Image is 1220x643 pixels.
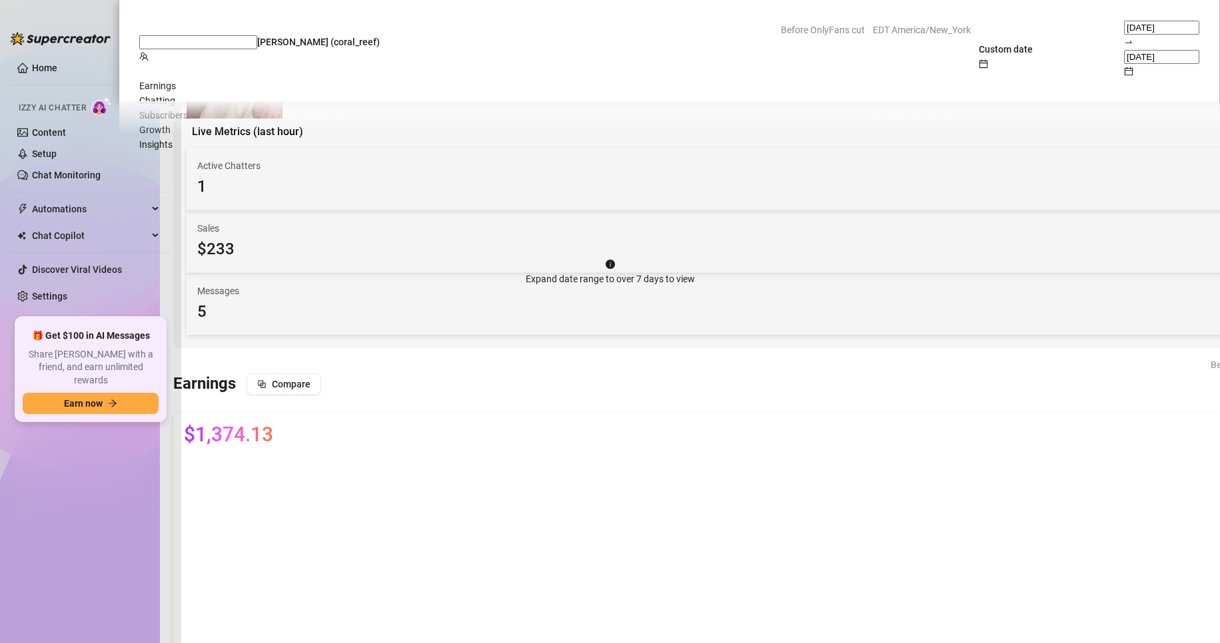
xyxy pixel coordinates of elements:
a: Home [32,63,57,73]
div: Subscribers [139,108,1199,122]
span: Anna (coral_reef) [257,37,380,47]
span: 🎁 Get $100 in AI Messages [32,329,150,343]
span: Automations [32,198,148,220]
span: team [139,52,149,61]
img: Chat Copilot [17,231,26,240]
input: End date [1124,50,1199,64]
span: Izzy AI Chatter [19,102,86,114]
div: Chatting [139,93,1199,108]
div: Growth [139,122,1199,137]
a: Settings [32,291,67,302]
span: EDT America/New_York [873,20,971,40]
div: Earnings [139,79,1199,93]
div: Expand date range to over 7 days to view [526,272,695,286]
span: calendar [1124,67,1133,76]
a: Content [32,127,66,138]
span: Before OnlyFans cut [781,20,865,40]
button: Earn nowarrow-right [23,393,159,414]
span: info-circle [606,260,615,269]
img: AI Chatter [91,97,112,116]
span: Compare [272,379,310,389]
span: block [257,379,267,389]
button: Compare [247,373,321,395]
h3: Earnings [173,373,236,395]
input: Start date [1124,21,1199,35]
div: Insights [139,137,1199,152]
span: arrow-right [108,399,117,408]
a: Setup [32,148,57,159]
span: Share [PERSON_NAME] with a friend, and earn unlimited rewards [23,348,159,387]
span: thunderbolt [17,204,28,214]
span: to [1124,37,1133,47]
span: Chat Copilot [32,225,148,246]
a: Chat Monitoring [32,170,101,180]
span: Custom date [979,44,1033,55]
span: $1,374.13 [184,424,273,445]
img: logo-BBDzfeDw.svg [11,32,111,45]
span: calendar [979,59,988,69]
span: swap-right [1124,37,1133,47]
span: Earn now [64,398,103,409]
